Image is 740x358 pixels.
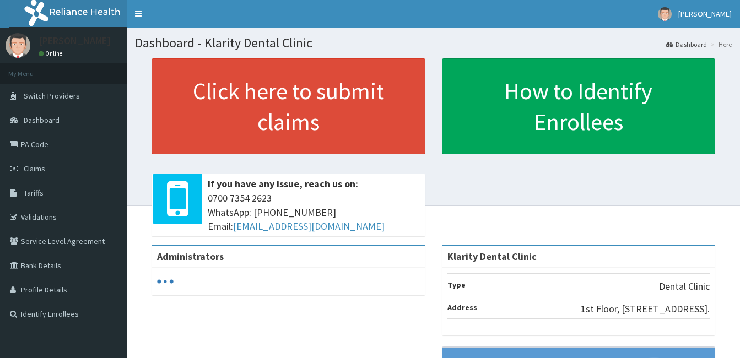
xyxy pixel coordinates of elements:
span: Switch Providers [24,91,80,101]
h1: Dashboard - Klarity Dental Clinic [135,36,732,50]
li: Here [708,40,732,49]
span: 0700 7354 2623 WhatsApp: [PHONE_NUMBER] Email: [208,191,420,234]
strong: Klarity Dental Clinic [447,250,537,263]
svg: audio-loading [157,273,174,290]
img: User Image [6,33,30,58]
a: Online [39,50,65,57]
span: Tariffs [24,188,44,198]
img: User Image [658,7,672,21]
a: How to Identify Enrollees [442,58,716,154]
b: Administrators [157,250,224,263]
a: Dashboard [666,40,707,49]
a: [EMAIL_ADDRESS][DOMAIN_NAME] [233,220,385,232]
p: Dental Clinic [659,279,710,294]
a: Click here to submit claims [152,58,425,154]
b: Address [447,302,477,312]
span: [PERSON_NAME] [678,9,732,19]
span: Dashboard [24,115,60,125]
b: Type [447,280,466,290]
span: Claims [24,164,45,173]
p: [PERSON_NAME] [39,36,111,46]
p: 1st Floor, [STREET_ADDRESS]. [581,302,710,316]
b: If you have any issue, reach us on: [208,177,358,190]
